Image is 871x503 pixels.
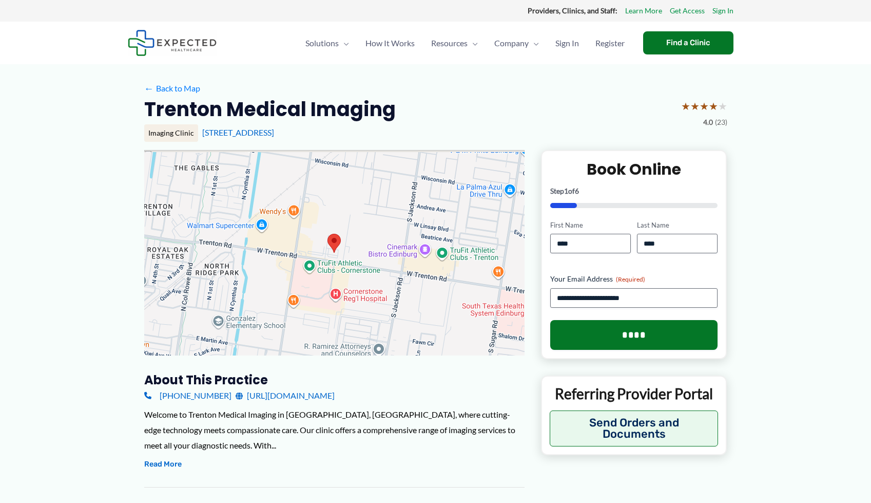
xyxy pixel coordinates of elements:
[550,384,719,403] p: Referring Provider Portal
[637,220,718,230] label: Last Name
[431,25,468,61] span: Resources
[297,25,633,61] nav: Primary Site Navigation
[550,411,719,446] button: Send Orders and Documents
[423,25,486,61] a: ResourcesMenu Toggle
[555,25,579,61] span: Sign In
[357,25,423,61] a: How It Works
[709,97,718,116] span: ★
[715,116,727,129] span: (23)
[564,187,568,195] span: 1
[595,25,625,61] span: Register
[305,25,339,61] span: Solutions
[550,159,718,179] h2: Book Online
[712,4,733,17] a: Sign In
[528,6,617,15] strong: Providers, Clinics, and Staff:
[144,81,200,96] a: ←Back to Map
[144,458,182,471] button: Read More
[144,388,231,403] a: [PHONE_NUMBER]
[718,97,727,116] span: ★
[144,372,525,388] h3: About this practice
[547,25,587,61] a: Sign In
[703,116,713,129] span: 4.0
[486,25,547,61] a: CompanyMenu Toggle
[468,25,478,61] span: Menu Toggle
[494,25,529,61] span: Company
[128,30,217,56] img: Expected Healthcare Logo - side, dark font, small
[550,220,631,230] label: First Name
[144,97,396,122] h2: Trenton Medical Imaging
[144,407,525,453] div: Welcome to Trenton Medical Imaging in [GEOGRAPHIC_DATA], [GEOGRAPHIC_DATA], where cutting-edge te...
[643,31,733,54] a: Find a Clinic
[575,187,579,195] span: 6
[587,25,633,61] a: Register
[700,97,709,116] span: ★
[297,25,357,61] a: SolutionsMenu Toggle
[144,83,154,93] span: ←
[550,274,718,284] label: Your Email Address
[670,4,705,17] a: Get Access
[625,4,662,17] a: Learn More
[550,188,718,195] p: Step of
[529,25,539,61] span: Menu Toggle
[690,97,700,116] span: ★
[202,127,274,137] a: [STREET_ADDRESS]
[144,124,198,142] div: Imaging Clinic
[681,97,690,116] span: ★
[616,275,645,283] span: (Required)
[236,388,335,403] a: [URL][DOMAIN_NAME]
[339,25,349,61] span: Menu Toggle
[365,25,415,61] span: How It Works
